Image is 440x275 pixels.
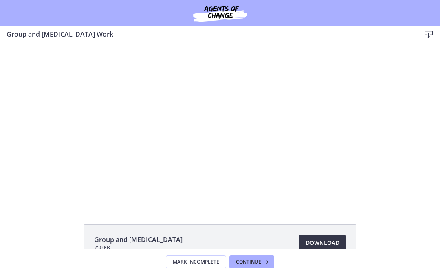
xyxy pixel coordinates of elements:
h3: Group and [MEDICAL_DATA] Work [7,29,407,39]
span: 250 KB [94,244,183,251]
img: Agents of Change [171,3,269,23]
button: Mark Incomplete [166,255,226,268]
span: Group and [MEDICAL_DATA] [94,235,183,244]
span: Continue [236,259,261,265]
a: Download [299,235,346,251]
button: Continue [229,255,274,268]
span: Mark Incomplete [173,259,219,265]
button: Enable menu [7,8,16,18]
span: Download [306,238,339,248]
